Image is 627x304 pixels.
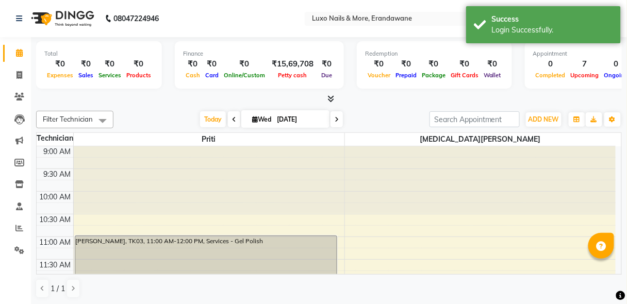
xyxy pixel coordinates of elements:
[365,58,393,70] div: ₹0
[448,58,481,70] div: ₹0
[38,192,73,202] div: 10:00 AM
[38,260,73,271] div: 11:30 AM
[44,58,76,70] div: ₹0
[43,115,93,123] span: Filter Technician
[481,72,504,79] span: Wallet
[221,58,268,70] div: ₹0
[319,72,335,79] span: Due
[526,112,562,127] button: ADD NEW
[365,49,504,58] div: Redemption
[96,72,124,79] span: Services
[76,72,96,79] span: Sales
[38,214,73,225] div: 10:30 AM
[74,133,344,146] span: Priti
[203,58,221,70] div: ₹0
[274,112,325,127] input: 2025-09-03
[393,58,419,70] div: ₹0
[124,58,154,70] div: ₹0
[533,58,568,70] div: 0
[492,25,613,36] div: Login Successfully.
[276,72,310,79] span: Petty cash
[183,72,203,79] span: Cash
[183,58,203,70] div: ₹0
[124,72,154,79] span: Products
[448,72,481,79] span: Gift Cards
[221,72,268,79] span: Online/Custom
[44,49,154,58] div: Total
[481,58,504,70] div: ₹0
[200,111,226,127] span: Today
[492,14,613,25] div: Success
[419,72,448,79] span: Package
[26,4,97,33] img: logo
[345,133,616,146] span: [MEDICAL_DATA][PERSON_NAME]
[318,58,336,70] div: ₹0
[42,169,73,180] div: 9:30 AM
[37,133,73,144] div: Technician
[419,58,448,70] div: ₹0
[268,58,318,70] div: ₹15,69,708
[430,111,520,127] input: Search Appointment
[96,58,124,70] div: ₹0
[529,115,559,123] span: ADD NEW
[203,72,221,79] span: Card
[75,236,337,279] div: [PERSON_NAME], TK03, 11:00 AM-12:00 PM, Services - Gel Polish
[568,72,602,79] span: Upcoming
[113,4,159,33] b: 08047224946
[76,58,96,70] div: ₹0
[250,115,274,123] span: Wed
[38,237,73,248] div: 11:00 AM
[44,72,76,79] span: Expenses
[183,49,336,58] div: Finance
[42,146,73,157] div: 9:00 AM
[365,72,393,79] span: Voucher
[51,283,65,294] span: 1 / 1
[533,72,568,79] span: Completed
[393,72,419,79] span: Prepaid
[568,58,602,70] div: 7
